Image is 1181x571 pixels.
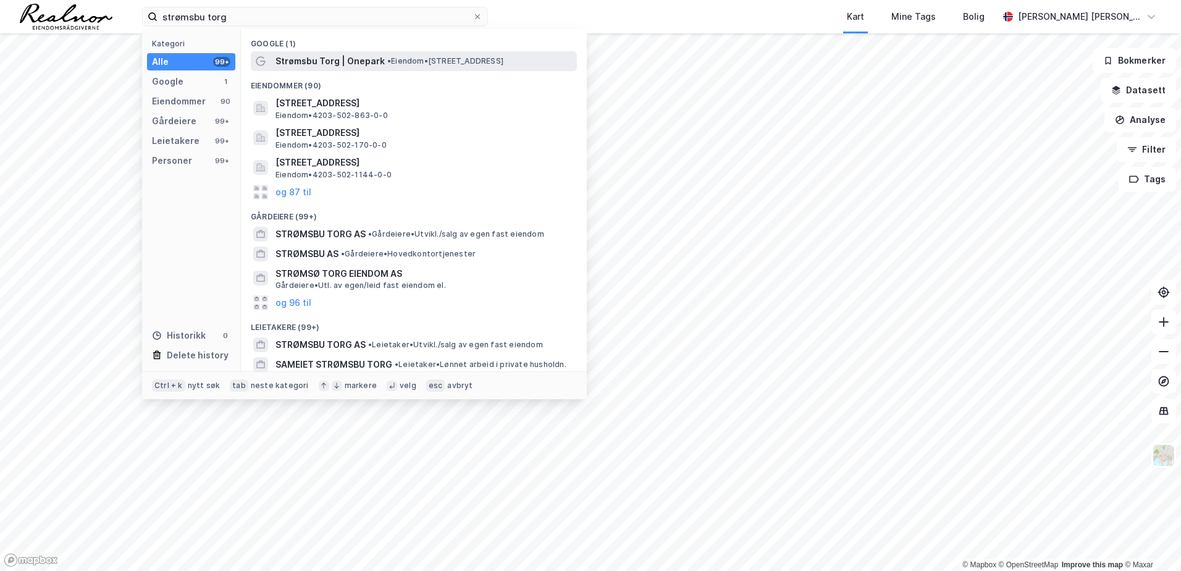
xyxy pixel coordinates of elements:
span: STRØMSØ TORG EIENDOM AS [275,266,572,281]
span: • [387,56,391,66]
span: • [395,360,398,369]
div: Bolig [963,9,985,24]
a: Mapbox homepage [4,553,58,567]
div: Ctrl + k [152,379,185,392]
div: 99+ [213,57,230,67]
div: Leietakere [152,133,200,148]
span: SAMEIET STRØMSBU TORG [275,357,392,372]
div: tab [230,379,248,392]
span: • [368,340,372,349]
div: Kategori [152,39,235,48]
div: Gårdeiere (99+) [241,202,587,224]
div: markere [345,381,377,391]
span: Gårdeiere • Utl. av egen/leid fast eiendom el. [275,281,446,290]
div: Eiendommer (90) [241,71,587,93]
div: nytt søk [188,381,221,391]
div: Mine Tags [891,9,936,24]
div: 90 [221,96,230,106]
span: • [368,229,372,239]
div: 1 [221,77,230,87]
div: 0 [221,331,230,340]
a: OpenStreetMap [999,560,1059,569]
div: Kart [847,9,864,24]
span: [STREET_ADDRESS] [275,155,572,170]
div: neste kategori [251,381,309,391]
span: Gårdeiere • Hovedkontortjenester [341,249,476,259]
div: 99+ [213,156,230,166]
div: Kontrollprogram for chat [1119,512,1181,571]
span: Leietaker • Lønnet arbeid i private husholdn. [395,360,566,370]
div: Google [152,74,183,89]
span: Eiendom • 4203-502-170-0-0 [275,140,387,150]
a: Mapbox [962,560,996,569]
span: [STREET_ADDRESS] [275,125,572,140]
img: realnor-logo.934646d98de889bb5806.png [20,4,112,30]
div: avbryt [447,381,473,391]
span: Eiendom • 4203-502-1144-0-0 [275,170,392,180]
div: Historikk [152,328,206,343]
button: og 87 til [275,185,311,200]
div: Leietakere (99+) [241,313,587,335]
span: Eiendom • 4203-502-863-0-0 [275,111,388,121]
button: Analyse [1104,108,1176,132]
span: STRØMSBU TORG AS [275,337,366,352]
div: 99+ [213,136,230,146]
button: Filter [1117,137,1176,162]
iframe: Chat Widget [1119,512,1181,571]
div: Personer [152,153,192,168]
span: STRØMSBU TORG AS [275,227,366,242]
span: • [341,249,345,258]
button: Datasett [1101,78,1176,103]
img: Z [1152,444,1175,467]
div: Google (1) [241,29,587,51]
a: Improve this map [1062,560,1123,569]
div: [PERSON_NAME] [PERSON_NAME] [1018,9,1141,24]
div: Delete history [167,348,229,363]
div: Eiendommer [152,94,206,109]
div: 99+ [213,116,230,126]
span: Gårdeiere • Utvikl./salg av egen fast eiendom [368,229,544,239]
button: Tags [1119,167,1176,192]
div: Alle [152,54,169,69]
span: Leietaker • Utvikl./salg av egen fast eiendom [368,340,543,350]
span: Eiendom • [STREET_ADDRESS] [387,56,503,66]
span: [STREET_ADDRESS] [275,96,572,111]
button: og 96 til [275,295,311,310]
div: Gårdeiere [152,114,196,129]
button: Bokmerker [1093,48,1176,73]
div: velg [400,381,416,391]
span: STRØMSBU AS [275,247,338,261]
div: esc [426,379,445,392]
span: Strømsbu Torg | Onepark [275,54,385,69]
input: Søk på adresse, matrikkel, gårdeiere, leietakere eller personer [158,7,473,26]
